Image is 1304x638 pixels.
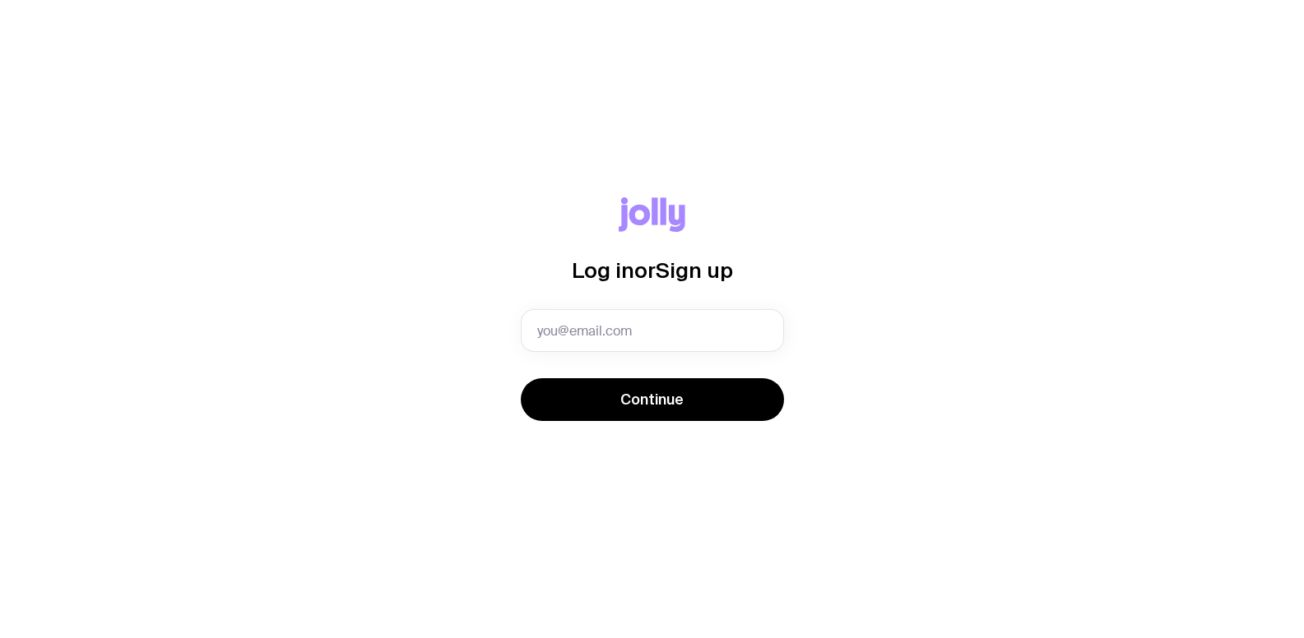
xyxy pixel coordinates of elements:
[656,258,733,282] span: Sign up
[634,258,656,282] span: or
[521,378,784,421] button: Continue
[521,309,784,352] input: you@email.com
[572,258,634,282] span: Log in
[620,390,684,409] span: Continue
